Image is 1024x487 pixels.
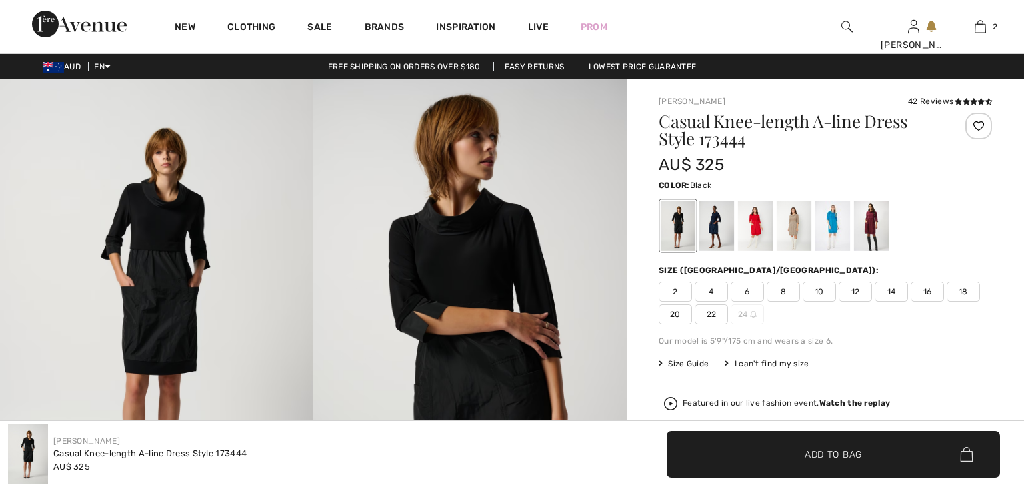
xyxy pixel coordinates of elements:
span: 22 [695,304,728,324]
span: 24 [731,304,764,324]
a: Live [528,20,549,34]
span: AU$ 325 [53,462,90,472]
div: I can't find my size [725,358,809,370]
span: 2 [659,282,692,302]
img: search the website [841,19,853,35]
div: Our model is 5'9"/175 cm and wears a size 6. [659,335,992,347]
span: Black [690,181,712,190]
span: 8 [767,282,800,302]
span: AUD [43,62,86,71]
img: My Info [908,19,919,35]
img: Bag.svg [960,447,973,462]
img: Watch the replay [664,397,677,410]
a: Lowest Price Guarantee [578,62,707,71]
img: My Bag [975,19,986,35]
div: Midnight Blue 40 [699,201,734,251]
div: Featured in our live fashion event. [683,399,890,408]
span: 16 [911,282,944,302]
div: 42 Reviews [908,95,992,107]
span: AU$ 325 [659,155,724,174]
span: 10 [803,282,836,302]
a: Brands [365,21,405,35]
iframe: Opens a widget where you can find more information [940,387,1011,420]
span: 6 [731,282,764,302]
img: Australian Dollar [43,62,64,73]
a: New [175,21,195,35]
a: 2 [947,19,1013,35]
img: ring-m.svg [750,311,757,318]
div: Java [777,201,811,251]
img: Casual Knee-Length A-Line Dress Style 173444 [8,424,48,484]
div: Black [661,201,695,251]
span: Add to Bag [805,447,862,461]
a: Clothing [227,21,275,35]
a: [PERSON_NAME] [53,436,120,446]
div: Pacific blue [815,201,850,251]
span: 2 [993,21,997,33]
img: 1ère Avenue [32,11,127,37]
span: EN [94,62,111,71]
span: Color: [659,181,690,190]
div: Lipstick Red 173 [738,201,773,251]
span: 4 [695,282,728,302]
a: Prom [581,20,607,34]
button: Add to Bag [667,431,1000,478]
span: 12 [839,282,872,302]
div: Casual Knee-length A-line Dress Style 173444 [53,447,247,460]
span: Inspiration [436,21,495,35]
a: [PERSON_NAME] [659,97,725,106]
a: Free shipping on orders over $180 [317,62,491,71]
div: Merlot [854,201,889,251]
a: Sale [307,21,332,35]
div: Size ([GEOGRAPHIC_DATA]/[GEOGRAPHIC_DATA]): [659,264,881,276]
strong: Watch the replay [819,398,891,408]
span: 14 [875,282,908,302]
h1: Casual Knee-length A-line Dress Style 173444 [659,113,937,147]
span: 20 [659,304,692,324]
span: 18 [947,282,980,302]
div: [PERSON_NAME] [881,38,946,52]
a: Easy Returns [493,62,576,71]
a: Sign In [908,20,919,33]
span: Size Guide [659,358,709,370]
